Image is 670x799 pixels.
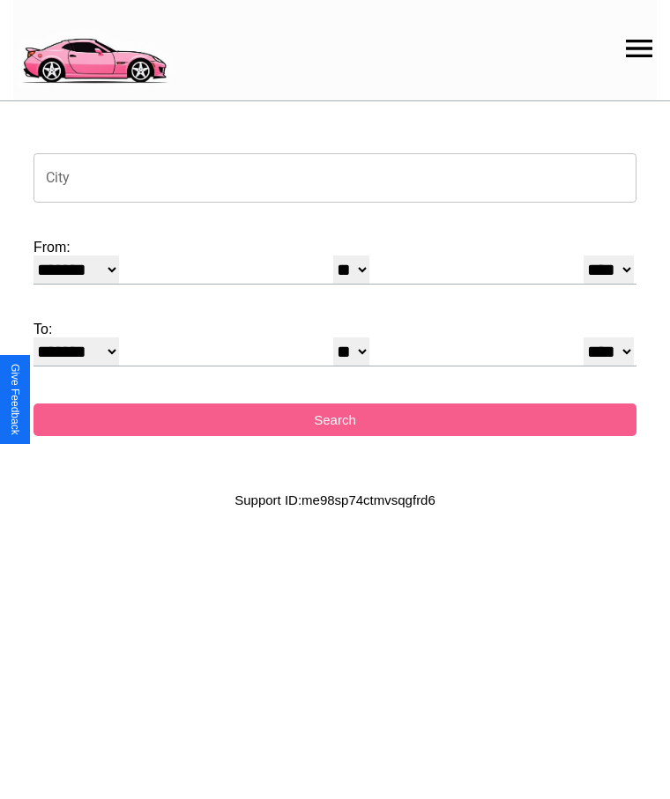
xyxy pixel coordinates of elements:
p: Support ID: me98sp74ctmvsqgfrd6 [234,488,435,512]
label: To: [33,322,636,337]
img: logo [13,9,175,88]
div: Give Feedback [9,364,21,435]
button: Search [33,403,636,436]
label: From: [33,240,636,255]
